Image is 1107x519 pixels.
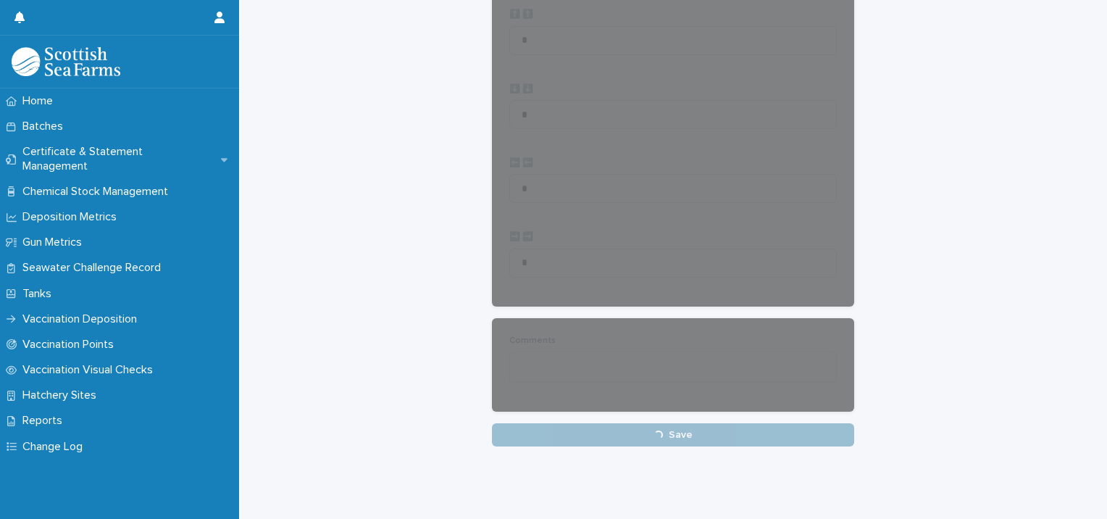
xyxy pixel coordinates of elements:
span: Save [669,430,693,440]
p: Hatchery Sites [17,389,108,402]
p: Tanks [17,287,63,301]
p: Certificate & Statement Management [17,145,221,173]
p: Gun Metrics [17,236,93,249]
p: Vaccination Visual Checks [17,363,164,377]
img: uOABhIYSsOPhGJQdTwEw [12,47,120,76]
p: Chemical Stock Management [17,185,180,199]
p: Deposition Metrics [17,210,128,224]
p: Change Log [17,440,94,454]
p: Seawater Challenge Record [17,261,172,275]
p: Vaccination Points [17,338,125,352]
p: Home [17,94,64,108]
button: Save [492,423,854,447]
p: Vaccination Deposition [17,312,149,326]
p: Reports [17,414,74,428]
p: Batches [17,120,75,133]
